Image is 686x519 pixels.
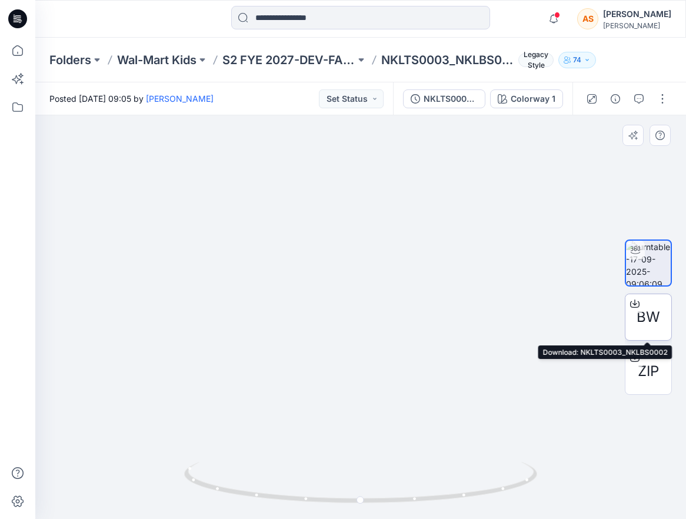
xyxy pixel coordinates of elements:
[637,307,660,328] span: BW
[403,89,485,108] button: NKLTS0003_NKLBS0002
[222,52,355,68] a: S2 FYE 2027-DEV-FASHION
[626,241,671,285] img: turntable-17-09-2025-09:06:09
[146,94,214,104] a: [PERSON_NAME]
[518,53,554,67] span: Legacy Style
[603,7,671,21] div: [PERSON_NAME]
[490,89,563,108] button: Colorway 1
[49,52,91,68] a: Folders
[381,52,514,68] p: NKLTS0003_NKLBS0002
[514,52,554,68] button: Legacy Style
[638,361,659,382] span: ZIP
[577,8,598,29] div: AS
[424,92,478,105] div: NKLTS0003_NKLBS0002
[49,92,214,105] span: Posted [DATE] 09:05 by
[117,52,197,68] a: Wal-Mart Kids
[606,89,625,108] button: Details
[573,54,581,66] p: 74
[558,52,596,68] button: 74
[511,92,555,105] div: Colorway 1
[603,21,671,30] div: [PERSON_NAME]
